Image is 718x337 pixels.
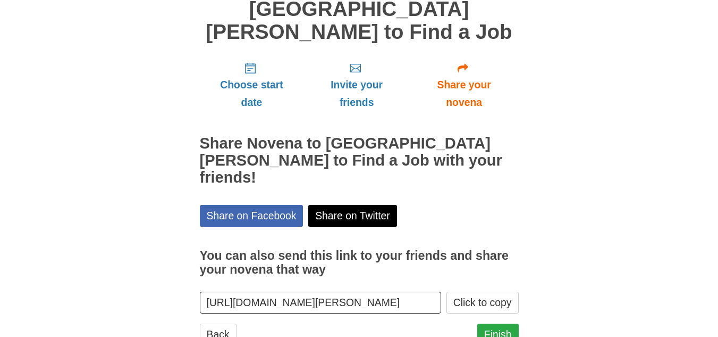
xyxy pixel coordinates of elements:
button: Click to copy [446,292,519,314]
span: Choose start date [210,76,293,111]
a: Invite your friends [303,54,409,117]
h2: Share Novena to [GEOGRAPHIC_DATA][PERSON_NAME] to Find a Job with your friends! [200,135,519,186]
a: Share on Twitter [308,205,397,227]
span: Invite your friends [314,76,399,111]
a: Share your novena [410,54,519,117]
h3: You can also send this link to your friends and share your novena that way [200,249,519,276]
a: Choose start date [200,54,304,117]
a: Share on Facebook [200,205,303,227]
span: Share your novena [420,76,508,111]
